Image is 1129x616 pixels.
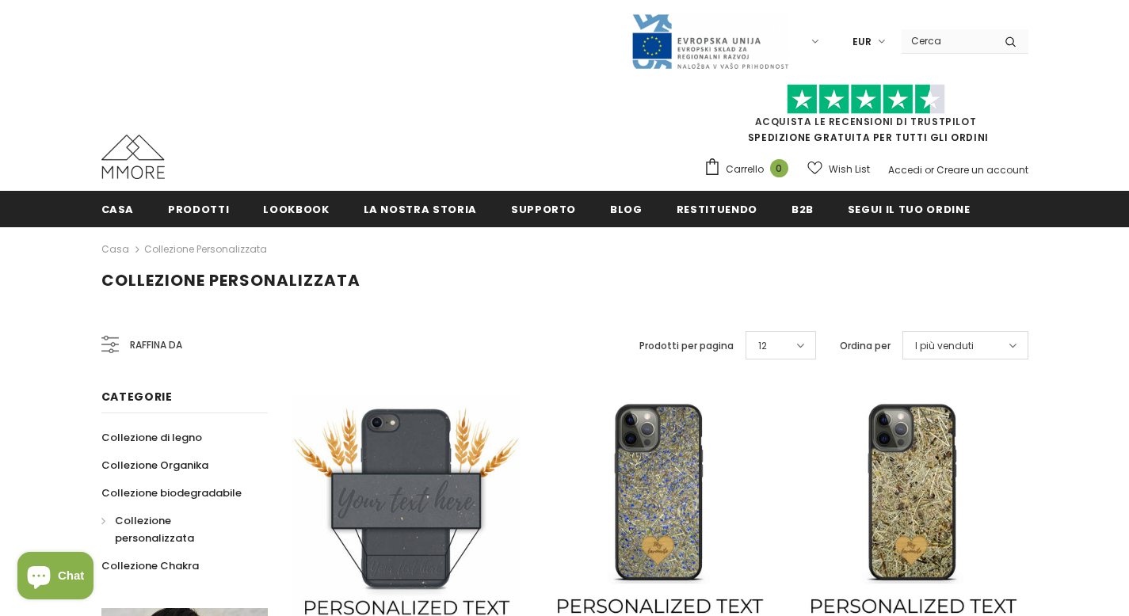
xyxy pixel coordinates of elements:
span: Categorie [101,389,173,405]
inbox-online-store-chat: Shopify online store chat [13,552,98,603]
a: Casa [101,191,135,226]
img: Javni Razpis [631,13,789,70]
a: Javni Razpis [631,34,789,48]
span: supporto [511,202,576,217]
span: Raffina da [130,337,182,354]
span: I più venduti [915,338,974,354]
img: Casi MMORE [101,135,165,179]
span: B2B [791,202,814,217]
a: Wish List [807,155,870,183]
a: Prodotti [168,191,229,226]
a: B2B [791,191,814,226]
span: Collezione di legno [101,430,202,445]
a: Collezione Chakra [101,552,199,580]
a: Collezione personalizzata [101,507,250,552]
span: Collezione personalizzata [115,513,194,546]
span: Carrello [726,162,764,177]
a: Lookbook [263,191,329,226]
span: SPEDIZIONE GRATUITA PER TUTTI GLI ORDINI [704,91,1028,144]
a: Collezione personalizzata [144,242,267,256]
span: Wish List [829,162,870,177]
span: Collezione Organika [101,458,208,473]
input: Search Site [902,29,993,52]
a: Creare un account [936,163,1028,177]
span: La nostra storia [364,202,477,217]
span: EUR [852,34,872,50]
span: Segui il tuo ordine [848,202,970,217]
a: Casa [101,240,129,259]
a: Blog [610,191,643,226]
a: Acquista le recensioni di TrustPilot [755,115,977,128]
a: Segui il tuo ordine [848,191,970,226]
a: Collezione Organika [101,451,208,479]
a: Collezione di legno [101,424,202,451]
span: Restituendo [677,202,757,217]
span: Lookbook [263,202,329,217]
span: Casa [101,202,135,217]
img: Fidati di Pilot Stars [787,84,945,115]
span: Prodotti [168,202,229,217]
a: supporto [511,191,576,226]
span: Blog [610,202,643,217]
label: Prodotti per pagina [639,338,734,354]
a: La nostra storia [364,191,477,226]
a: Restituendo [677,191,757,226]
label: Ordina per [840,338,891,354]
span: Collezione biodegradabile [101,485,242,500]
span: 0 [770,159,788,177]
a: Accedi [888,163,922,177]
span: 12 [758,338,767,354]
a: Carrello 0 [704,158,796,181]
span: or [925,163,934,177]
span: Collezione Chakra [101,558,199,573]
a: Collezione biodegradabile [101,479,242,507]
span: Collezione personalizzata [101,269,360,291]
